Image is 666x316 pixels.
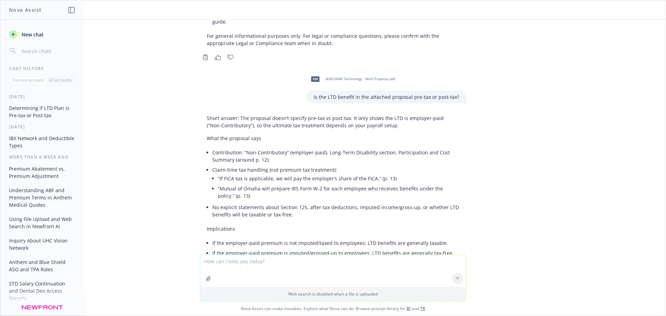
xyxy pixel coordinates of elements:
[407,306,411,311] a: BI
[6,133,78,151] button: IBX Network and Deductible Types
[1,66,84,71] div: Chat History
[218,173,459,183] li: “If FICA tax is applicable, we will pay the employer’s share of the FICA.” (p. 13)
[20,46,75,56] input: Search chats
[20,31,44,38] span: New chat
[6,102,78,121] button: Determining if LTD Plan is Pre-tax or Post-tax
[212,165,459,202] li: Claim-time tax handling (not premium tax treatment):
[212,202,459,220] li: No explicit statements about Section 125, after-tax deductions, imputed income/gross-up, or wheth...
[6,163,78,182] button: Premium Abatement vs. Premium Adjustment
[6,256,78,275] button: Anthem and Blue Shield ASO and TPA Roles
[307,70,396,88] div: pdfSERCOMM Technology - MoO Proposal.pdf
[314,93,459,101] p: Is the LTD benefit in the attached proposal pre-tax or post-tax?
[207,135,459,142] p: What the proposal says
[218,183,459,201] li: “Mutual of Omaha will prepare IRS Form W-2 for each employee who receives benefits under the poli...
[49,77,72,83] p: All accounts
[1,124,84,130] div: [DATE]
[207,225,459,232] p: Implications
[204,291,462,297] p: Web search is disabled when a file is uploaded
[212,147,459,165] li: Contribution: “Non-Contributory” (employer-paid). Long-Term Disability section, Participation and...
[6,28,78,41] button: New chat
[212,248,459,258] li: If the employer-paid premium is imputed/grossed-up to employees: LTD benefits are generally tax-f...
[225,52,236,62] button: Thumbs down
[6,235,78,254] button: Inquiry About UHC Vision Network
[3,301,663,316] span: Nova Assist can make mistakes. Explore what Nova can do: Browse prompt library for and
[212,238,459,248] li: If the employer-paid premium is not imputed/taxed to employees: LTD benefits are generally taxable.
[6,185,78,211] button: Understanding ABF and Premium Terms in Anthem Medical Quotes
[202,54,208,60] svg: Copy to clipboard
[207,114,459,129] p: Short answer: The proposal doesn’t specify pre-tax vs post-tax. It only shows the LTD is employer...
[12,77,44,83] p: Current account
[1,94,84,100] div: [DATE]
[311,76,319,82] span: pdf
[325,77,395,81] span: SERCOMM Technology - MoO Proposal.pdf
[207,32,459,47] p: For general informational purposes only. For legal or compliance questions, please confirm with t...
[9,6,42,14] h1: Nova Assist
[6,278,78,304] button: STD Salary Continuation and Dental Deo Access Reports
[6,213,78,232] button: Using File Upload and Web Search in Newfront AI
[1,154,84,160] div: More than a week ago
[420,306,425,311] a: TR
